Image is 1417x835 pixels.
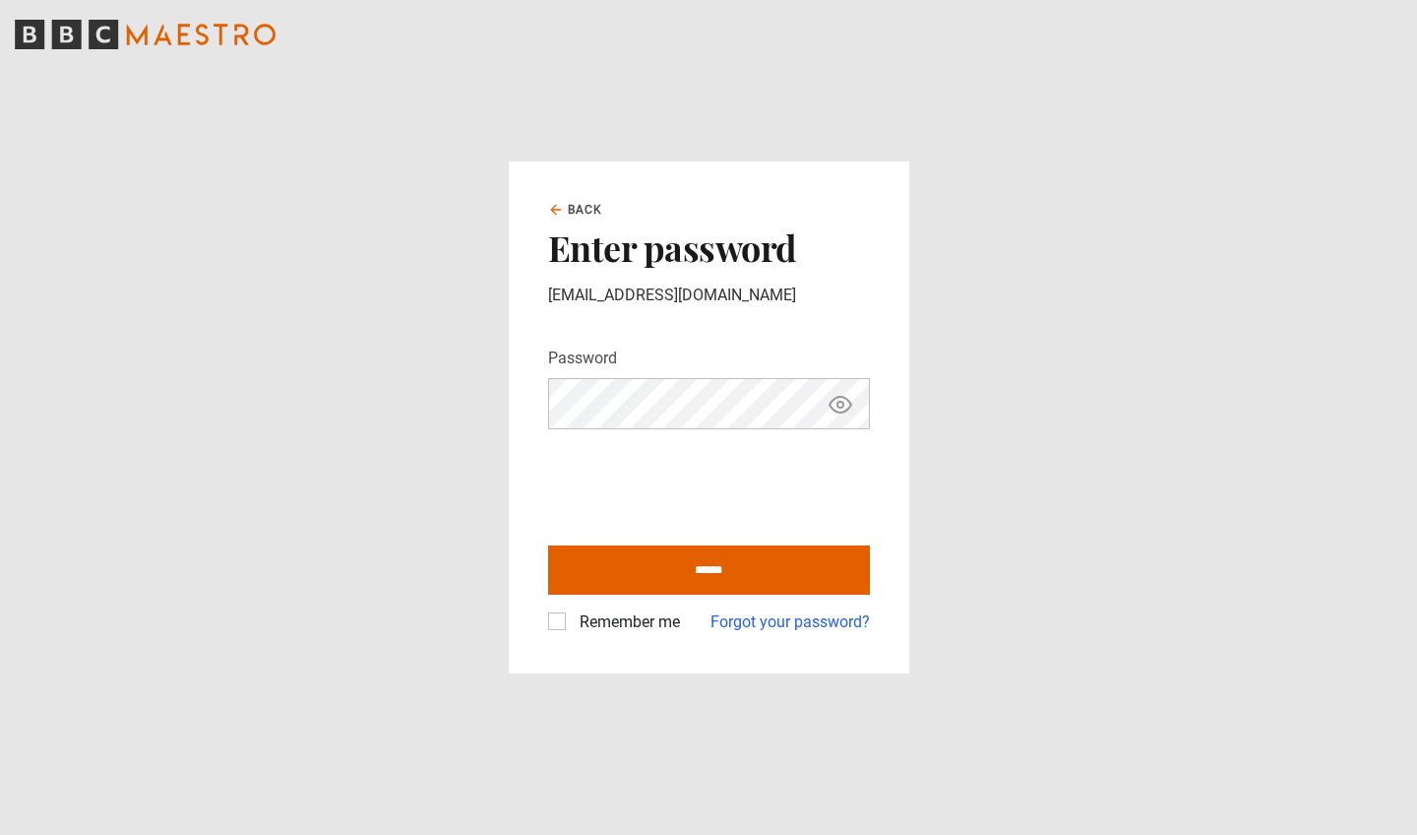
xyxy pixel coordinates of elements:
a: Back [548,201,603,219]
label: Password [548,347,617,370]
p: [EMAIL_ADDRESS][DOMAIN_NAME] [548,284,870,307]
a: Forgot your password? [710,610,870,634]
h2: Enter password [548,226,870,268]
svg: BBC Maestro [15,20,276,49]
iframe: reCAPTCHA [548,445,847,522]
button: Show password [824,387,857,421]
label: Remember me [572,610,680,634]
span: Back [568,201,603,219]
